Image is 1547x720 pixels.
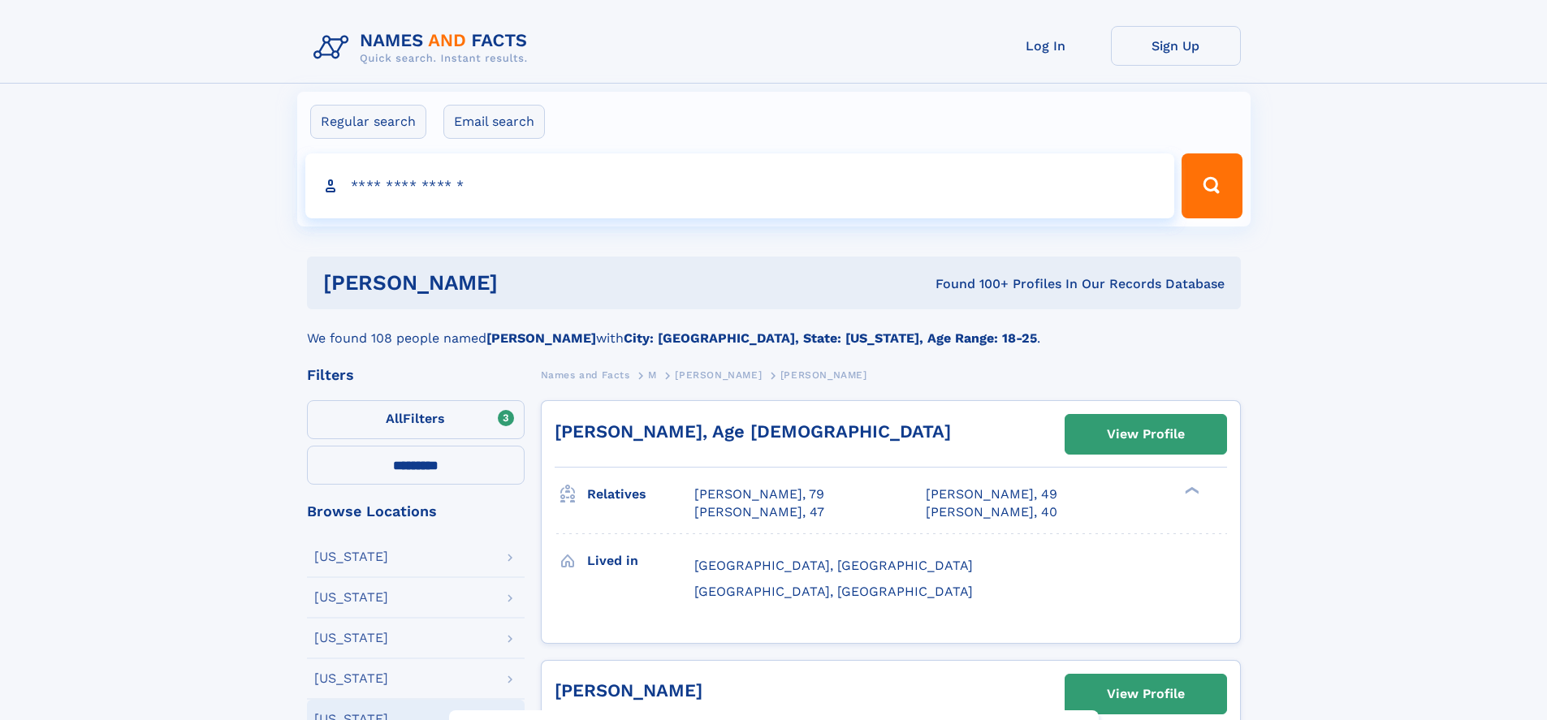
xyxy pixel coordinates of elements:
div: Found 100+ Profiles In Our Records Database [716,275,1225,293]
input: search input [305,153,1175,218]
h3: Lived in [587,547,694,575]
label: Filters [307,400,525,439]
a: [PERSON_NAME], 40 [926,503,1057,521]
h1: [PERSON_NAME] [323,273,717,293]
a: Log In [981,26,1111,66]
div: Filters [307,368,525,382]
span: [PERSON_NAME] [675,369,762,381]
button: Search Button [1182,153,1242,218]
img: Logo Names and Facts [307,26,541,70]
a: [PERSON_NAME] [555,680,702,701]
a: [PERSON_NAME], 79 [694,485,824,503]
span: M [648,369,657,381]
div: We found 108 people named with . [307,309,1241,348]
a: [PERSON_NAME], 47 [694,503,824,521]
div: View Profile [1107,416,1185,453]
a: M [648,364,657,385]
a: [PERSON_NAME], Age [DEMOGRAPHIC_DATA] [555,421,951,442]
div: [US_STATE] [314,632,388,645]
div: [US_STATE] [314,550,388,563]
span: [GEOGRAPHIC_DATA], [GEOGRAPHIC_DATA] [694,584,973,599]
span: [GEOGRAPHIC_DATA], [GEOGRAPHIC_DATA] [694,558,973,573]
div: [US_STATE] [314,672,388,685]
span: [PERSON_NAME] [780,369,867,381]
div: View Profile [1107,675,1185,713]
a: Names and Facts [541,364,630,385]
a: [PERSON_NAME], 49 [926,485,1057,503]
label: Regular search [310,105,426,139]
a: [PERSON_NAME] [675,364,762,385]
div: ❯ [1181,485,1200,496]
div: Browse Locations [307,504,525,519]
div: [US_STATE] [314,591,388,604]
label: Email search [443,105,545,139]
span: All [386,411,403,426]
a: Sign Up [1111,26,1241,66]
b: [PERSON_NAME] [486,330,596,346]
h3: Relatives [587,481,694,508]
a: View Profile [1065,675,1226,714]
b: City: [GEOGRAPHIC_DATA], State: [US_STATE], Age Range: 18-25 [624,330,1037,346]
a: View Profile [1065,415,1226,454]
